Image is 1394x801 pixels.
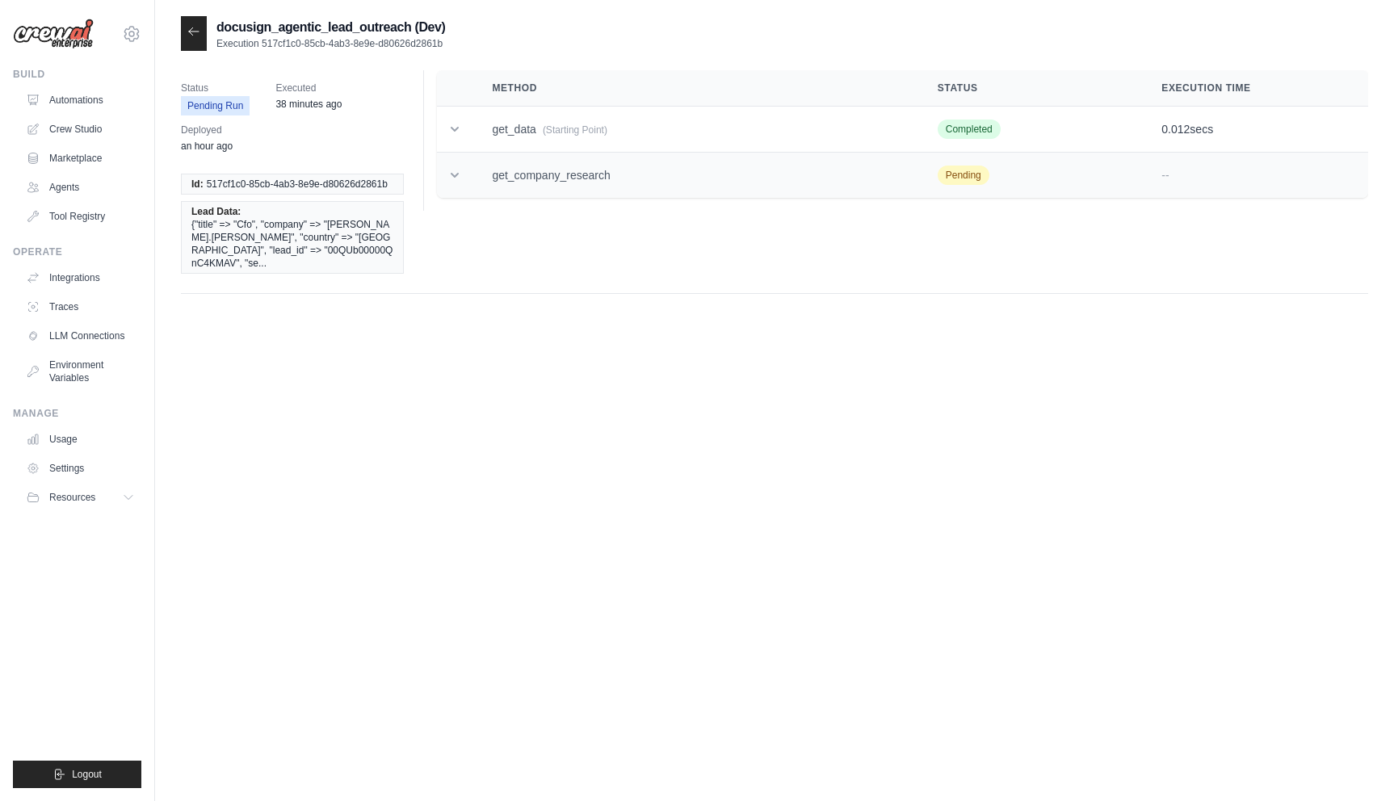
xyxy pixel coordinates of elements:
[19,87,141,113] a: Automations
[472,107,917,153] td: get_data
[19,116,141,142] a: Crew Studio
[13,245,141,258] div: Operate
[19,484,141,510] button: Resources
[181,140,233,152] time: August 19, 2025 at 12:43 PDT
[1161,169,1169,182] span: --
[543,124,607,136] span: (Starting Point)
[19,352,141,391] a: Environment Variables
[72,768,102,781] span: Logout
[19,203,141,229] a: Tool Registry
[19,174,141,200] a: Agents
[13,19,94,49] img: Logo
[19,145,141,171] a: Marketplace
[1161,123,1190,136] span: 0.012
[191,178,204,191] span: Id:
[19,265,141,291] a: Integrations
[13,68,141,81] div: Build
[191,218,393,270] span: {"title" => "Cfo", "company" => "[PERSON_NAME].[PERSON_NAME]", "country" => "[GEOGRAPHIC_DATA]", ...
[938,120,1001,139] span: Completed
[207,178,388,191] span: 517cf1c0-85cb-4ab3-8e9e-d80626d2861b
[1313,723,1394,801] iframe: Chat Widget
[1142,70,1368,107] th: Execution Time
[472,70,917,107] th: Method
[19,455,141,481] a: Settings
[19,426,141,452] a: Usage
[49,491,95,504] span: Resources
[472,153,917,199] td: get_company_research
[181,80,250,96] span: Status
[918,70,1143,107] th: Status
[1142,107,1368,153] td: secs
[216,18,445,37] h2: docusign_agentic_lead_outreach (Dev)
[275,99,342,110] time: August 19, 2025 at 12:57 PDT
[181,122,233,138] span: Deployed
[275,80,342,96] span: Executed
[181,96,250,115] span: Pending Run
[13,407,141,420] div: Manage
[938,166,989,185] span: Pending
[13,761,141,788] button: Logout
[216,37,445,50] p: Execution 517cf1c0-85cb-4ab3-8e9e-d80626d2861b
[19,294,141,320] a: Traces
[19,323,141,349] a: LLM Connections
[191,205,241,218] span: Lead Data:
